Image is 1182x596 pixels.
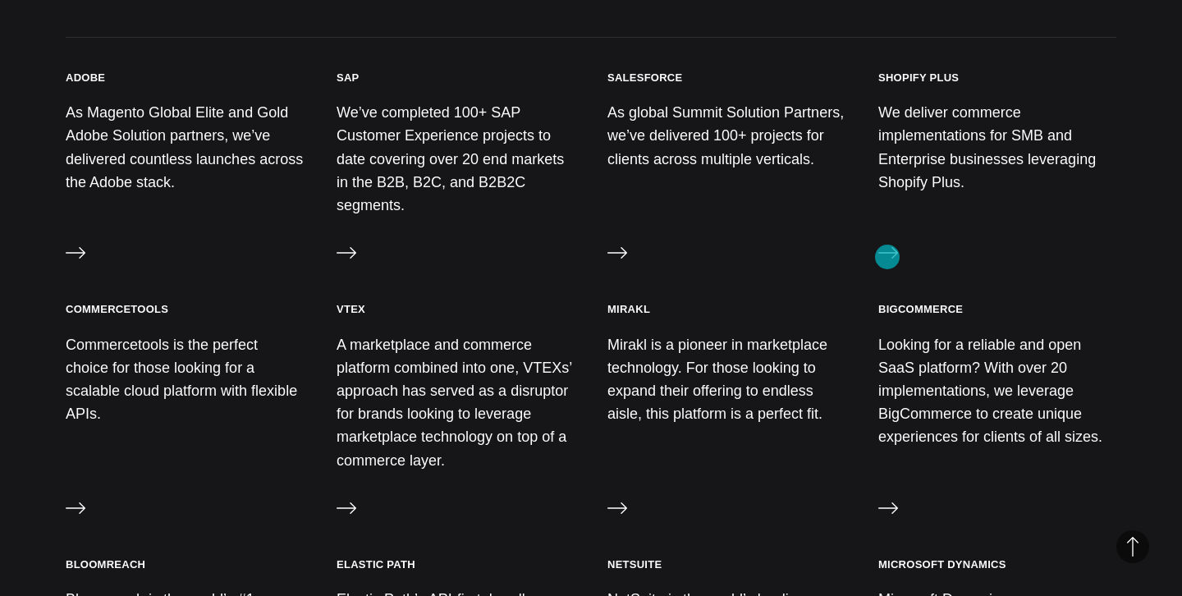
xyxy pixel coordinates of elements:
h3: Elastic Path [337,557,415,571]
h3: Bloomreach [66,557,145,571]
h3: SAP [337,71,360,85]
p: We deliver commerce implementations for SMB and Enterprise businesses leveraging Shopify Plus. [878,101,1116,194]
p: Commercetools is the perfect choice for those looking for a scalable cloud platform with flexible... [66,333,304,426]
h3: commercetools [66,302,168,316]
h3: Mirakl [607,302,650,316]
h3: Netsuite [607,557,662,571]
p: As global Summit Solution Partners, we’ve delivered 100+ projects for clients across multiple ver... [607,101,845,171]
p: A marketplace and commerce platform combined into one, VTEXs’ approach has served as a disruptor ... [337,333,575,472]
button: Back to Top [1116,530,1149,563]
h3: VTEX [337,302,365,316]
p: As Magento Global Elite and Gold Adobe Solution partners, we’ve delivered countless launches acro... [66,101,304,194]
p: Looking for a reliable and open SaaS platform? With over 20 implementations, we leverage BigComme... [878,333,1116,449]
h3: Salesforce [607,71,682,85]
p: Mirakl is a pioneer in marketplace technology. For those looking to expand their offering to endl... [607,333,845,426]
p: We’ve completed 100+ SAP Customer Experience projects to date covering over 20 end markets in the... [337,101,575,217]
h3: Adobe [66,71,105,85]
h3: Shopify Plus [878,71,959,85]
h3: Microsoft Dynamics [878,557,1006,571]
h3: BigCommerce [878,302,963,316]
